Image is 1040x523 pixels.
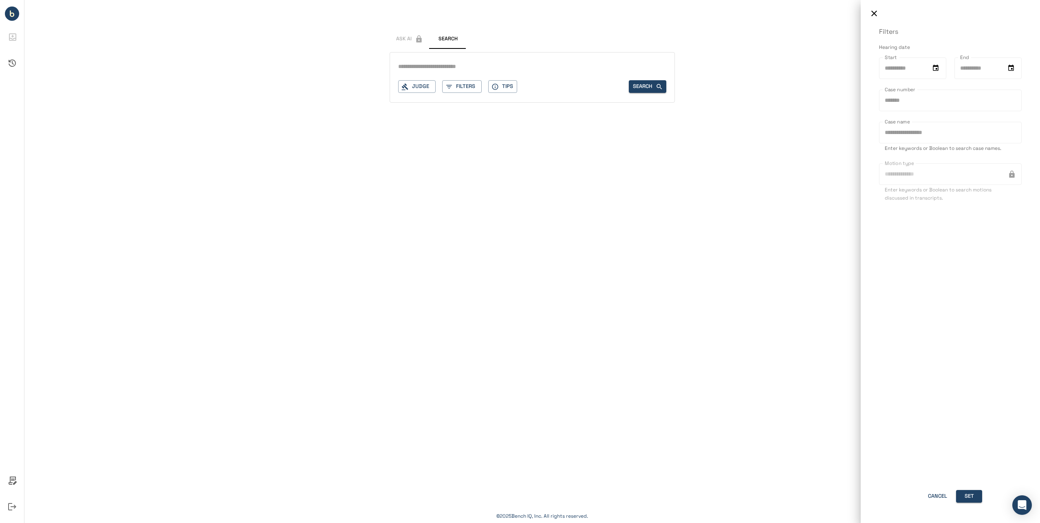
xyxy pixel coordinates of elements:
svg: This feature has been disabled by your account admin. [1008,170,1016,178]
div: Open Intercom Messenger [1012,495,1032,515]
button: Choose date [1006,63,1016,73]
button: Choose date [931,63,941,73]
label: Case name [885,118,910,125]
label: End [960,54,969,61]
span: Hearing date [879,44,910,51]
label: Case number [885,86,915,93]
button: Cancel [924,490,950,503]
label: Motion type [885,160,914,167]
p: Enter keywords or Boolean to search case names. [885,145,1016,153]
button: Set [956,490,982,503]
label: Start [885,54,897,61]
p: Enter keywords or Boolean to search motions discussed in transcripts. [885,186,1016,202]
p: Filters [879,27,1022,37]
